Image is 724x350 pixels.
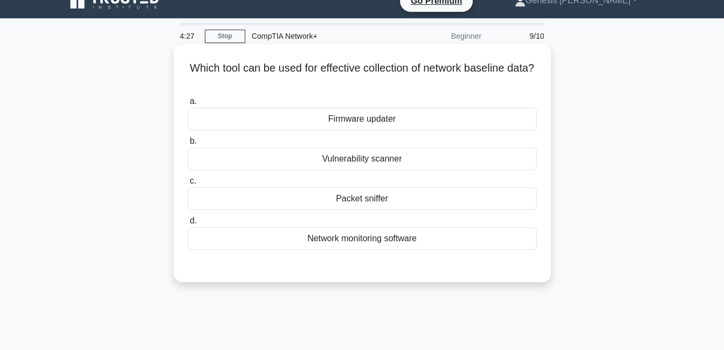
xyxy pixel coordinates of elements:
h5: Which tool can be used for effective collection of network baseline data? [187,61,538,88]
span: c. [190,176,196,185]
a: Stop [205,30,245,43]
span: d. [190,216,197,225]
div: 4:27 [174,25,205,47]
span: a. [190,96,197,106]
div: 9/10 [488,25,551,47]
div: Beginner [394,25,488,47]
div: Firmware updater [188,108,537,130]
div: Network monitoring software [188,227,537,250]
div: CompTIA Network+ [245,25,394,47]
div: Packet sniffer [188,187,537,210]
span: b. [190,136,197,145]
div: Vulnerability scanner [188,148,537,170]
